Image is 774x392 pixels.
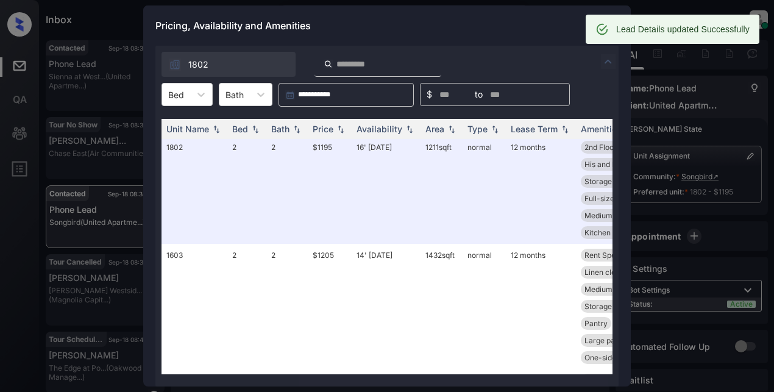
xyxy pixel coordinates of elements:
td: 2 [227,136,266,244]
span: One-side woodbu... [584,353,651,362]
span: $ [427,88,432,101]
td: normal [463,244,506,369]
div: Pricing, Availability and Amenities [143,5,631,46]
span: Medium guest ba... [584,285,649,294]
img: sorting [335,125,347,134]
td: 2 [227,244,266,369]
img: sorting [446,125,458,134]
div: Price [313,124,333,134]
td: $1195 [308,136,352,244]
img: icon-zuma [601,54,616,69]
td: 1802 [162,136,227,244]
span: to [475,88,483,101]
span: 1802 [188,58,208,71]
img: sorting [489,125,501,134]
div: Unit Name [166,124,209,134]
span: Full-size washe... [584,194,644,203]
span: 2nd Floor [584,143,617,152]
img: sorting [403,125,416,134]
img: sorting [249,125,261,134]
img: sorting [559,125,571,134]
img: sorting [210,125,222,134]
td: 12 months [506,136,576,244]
span: Pantry [584,319,608,328]
span: Linen closet ma... [584,268,644,277]
td: 1211 sqft [421,136,463,244]
td: 16' [DATE] [352,136,421,244]
span: Medium patio/ba... [584,211,648,220]
div: Amenities [581,124,622,134]
td: 1603 [162,244,227,369]
img: icon-zuma [324,59,333,69]
span: His and hers gu... [584,160,643,169]
span: Rent Special 1 [584,251,633,260]
img: sorting [291,125,303,134]
div: Lease Term [511,124,558,134]
td: 14' [DATE] [352,244,421,369]
div: Bed [232,124,248,134]
td: normal [463,136,506,244]
span: Storage closet ... [584,302,642,311]
img: icon-zuma [169,59,181,71]
div: Bath [271,124,289,134]
div: Type [467,124,488,134]
td: $1205 [308,244,352,369]
td: 2 [266,244,308,369]
span: Large patio/bal... [584,336,642,345]
div: Area [425,124,444,134]
div: Lead Details updated Successfully [616,18,750,40]
td: 2 [266,136,308,244]
span: Kitchen window [584,228,639,237]
td: 1432 sqft [421,244,463,369]
td: 12 months [506,244,576,369]
span: Storage closet ... [584,177,642,186]
div: Availability [357,124,402,134]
